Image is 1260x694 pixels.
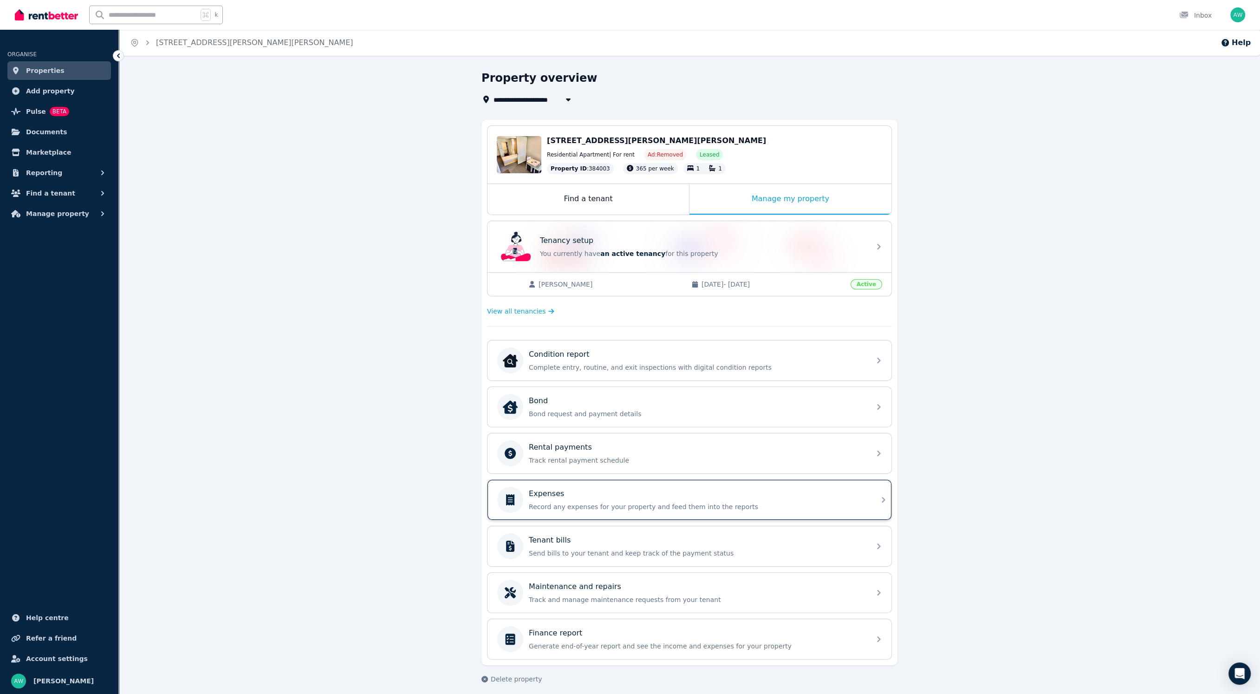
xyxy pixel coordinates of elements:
nav: Breadcrumb [119,30,364,56]
a: Maintenance and repairsTrack and manage maintenance requests from your tenant [487,573,891,613]
button: Help [1221,37,1251,48]
span: Add property [26,85,75,97]
span: [STREET_ADDRESS][PERSON_NAME][PERSON_NAME] [547,136,766,145]
span: Active [851,279,882,289]
div: Manage my property [689,184,891,215]
span: Delete property [491,674,542,684]
img: RentBetter [15,8,78,22]
p: Bond request and payment details [529,409,865,419]
span: View all tenancies [487,307,546,316]
span: Find a tenant [26,188,75,199]
div: Find a tenant [487,184,689,215]
a: Help centre [7,609,111,627]
span: Refer a friend [26,633,77,644]
p: Expenses [529,488,564,499]
p: Rental payments [529,442,592,453]
p: Maintenance and repairs [529,581,621,592]
p: Tenancy setup [540,235,593,246]
span: 1 [718,165,722,172]
a: BondBondBond request and payment details [487,387,891,427]
span: 1 [696,165,700,172]
button: Manage property [7,204,111,223]
button: Delete property [481,674,542,684]
span: [PERSON_NAME] [33,675,94,687]
span: BETA [50,107,69,116]
img: Bond [503,399,518,414]
span: Residential Apartment | For rent [547,151,635,158]
span: Help centre [26,612,69,623]
span: Leased [700,151,719,158]
span: Manage property [26,208,89,219]
h1: Property overview [481,71,597,85]
a: [STREET_ADDRESS][PERSON_NAME][PERSON_NAME] [156,38,353,47]
a: Refer a friend [7,629,111,648]
img: Andrew Wong [1230,7,1245,22]
a: Properties [7,61,111,80]
img: Condition report [503,353,518,368]
div: : 384003 [547,163,614,174]
span: Property ID [551,165,587,172]
p: Generate end-of-year report and see the income and expenses for your property [529,642,865,651]
button: Reporting [7,164,111,182]
p: Record any expenses for your property and feed them into the reports [529,502,865,511]
p: Finance report [529,628,582,639]
a: Account settings [7,649,111,668]
a: Finance reportGenerate end-of-year report and see the income and expenses for your property [487,619,891,659]
p: Condition report [529,349,589,360]
a: Tenancy setupTenancy setupYou currently havean active tenancyfor this property [487,221,891,272]
button: Find a tenant [7,184,111,203]
a: PulseBETA [7,102,111,121]
span: Account settings [26,653,88,664]
p: Complete entry, routine, and exit inspections with digital condition reports [529,363,865,372]
span: ORGANISE [7,51,37,58]
img: Tenancy setup [501,232,531,262]
span: Pulse [26,106,46,117]
a: Marketplace [7,143,111,162]
p: Tenant bills [529,535,571,546]
p: You currently have for this property [540,249,865,258]
span: Reporting [26,167,62,178]
span: Marketplace [26,147,71,158]
a: Tenant billsSend bills to your tenant and keep track of the payment status [487,526,891,566]
span: 365 per week [636,165,674,172]
p: Send bills to your tenant and keep track of the payment status [529,549,865,558]
a: ExpensesRecord any expenses for your property and feed them into the reports [487,480,891,520]
div: Open Intercom Messenger [1228,662,1251,685]
p: Bond [529,395,548,406]
span: [DATE] - [DATE] [701,280,845,289]
p: Track and manage maintenance requests from your tenant [529,595,865,604]
span: an active tenancy [600,250,665,257]
a: View all tenancies [487,307,554,316]
a: Rental paymentsTrack rental payment schedule [487,433,891,473]
div: Inbox [1179,11,1212,20]
a: Condition reportCondition reportComplete entry, routine, and exit inspections with digital condit... [487,340,891,380]
span: k [214,11,218,19]
span: Documents [26,126,67,137]
span: [PERSON_NAME] [539,280,682,289]
a: Add property [7,82,111,100]
p: Track rental payment schedule [529,456,865,465]
span: Properties [26,65,65,76]
a: Documents [7,123,111,141]
span: Ad: Removed [648,151,683,158]
img: Andrew Wong [11,674,26,688]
